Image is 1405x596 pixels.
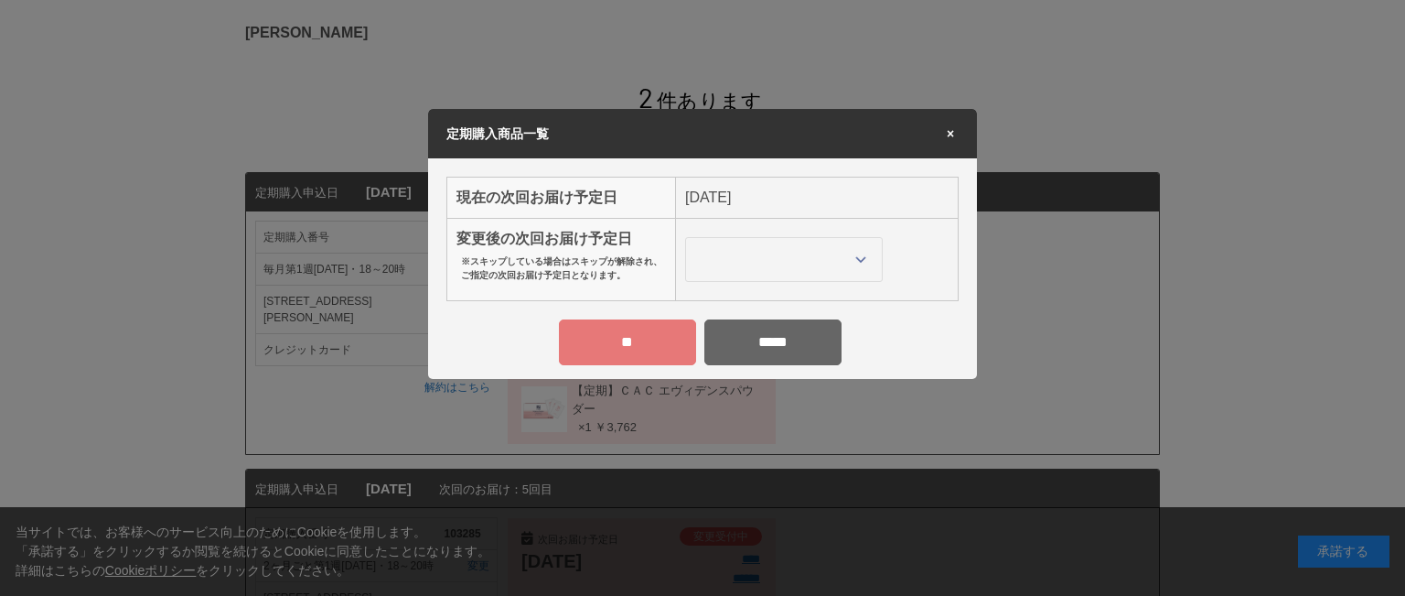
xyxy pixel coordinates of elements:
span: × [942,127,959,140]
td: [DATE] [676,178,959,219]
th: 現在の次回お届け予定日 [447,178,676,219]
span: 定期購入商品一覧 [446,126,549,141]
th: 変更後の次回お届け予定日 [447,219,676,301]
p: ※スキップしている場合はスキップが解除され、ご指定の次回お届け予定日となります。 [461,255,666,282]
